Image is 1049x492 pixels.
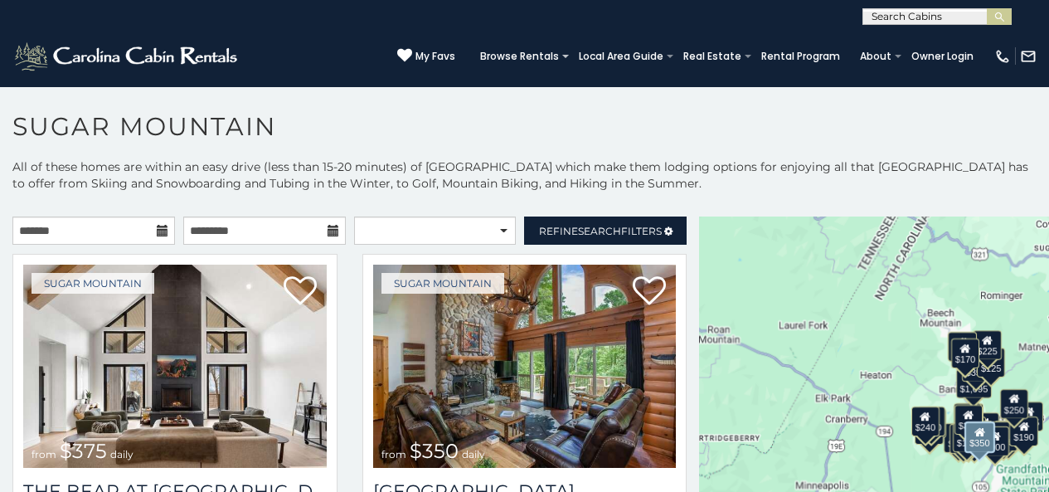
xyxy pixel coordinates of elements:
div: $250 [1000,389,1028,419]
a: Sugar Mountain [381,273,504,294]
span: daily [110,448,134,460]
a: Local Area Guide [571,45,672,68]
div: $175 [953,422,981,452]
a: Real Estate [675,45,750,68]
div: $300 [954,405,983,435]
div: $170 [951,339,979,368]
span: from [32,448,56,460]
div: $155 [949,424,978,454]
a: Owner Login [903,45,982,68]
div: $195 [989,421,1017,451]
img: The Bear At Sugar Mountain [23,265,327,468]
div: $155 [1015,402,1043,431]
span: $375 [60,439,107,463]
span: $350 [410,439,459,463]
img: Grouse Moor Lodge [373,265,677,468]
div: $240 [911,407,940,436]
a: Sugar Mountain [32,273,154,294]
img: phone-regular-white.png [994,48,1011,65]
span: Refine Filters [539,225,662,237]
span: My Favs [415,49,455,64]
a: Browse Rentals [472,45,567,68]
a: RefineSearchFilters [524,217,687,245]
div: $350 [964,421,994,453]
span: daily [462,448,485,460]
div: $240 [948,332,976,362]
div: $190 [1009,416,1037,446]
a: The Bear At Sugar Mountain from $375 daily [23,265,327,468]
span: Search [578,225,621,237]
div: $125 [977,348,1005,378]
a: Add to favorites [633,275,666,309]
span: from [381,448,406,460]
img: mail-regular-white.png [1020,48,1037,65]
a: About [852,45,900,68]
a: Rental Program [753,45,848,68]
div: $500 [981,426,1009,456]
a: My Favs [397,48,455,65]
div: $190 [954,403,982,433]
a: Grouse Moor Lodge from $350 daily [373,265,677,468]
div: $1,095 [956,368,993,398]
a: Add to favorites [284,275,317,309]
div: $200 [971,412,999,442]
div: $225 [973,330,1001,360]
img: White-1-2.png [12,40,242,73]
